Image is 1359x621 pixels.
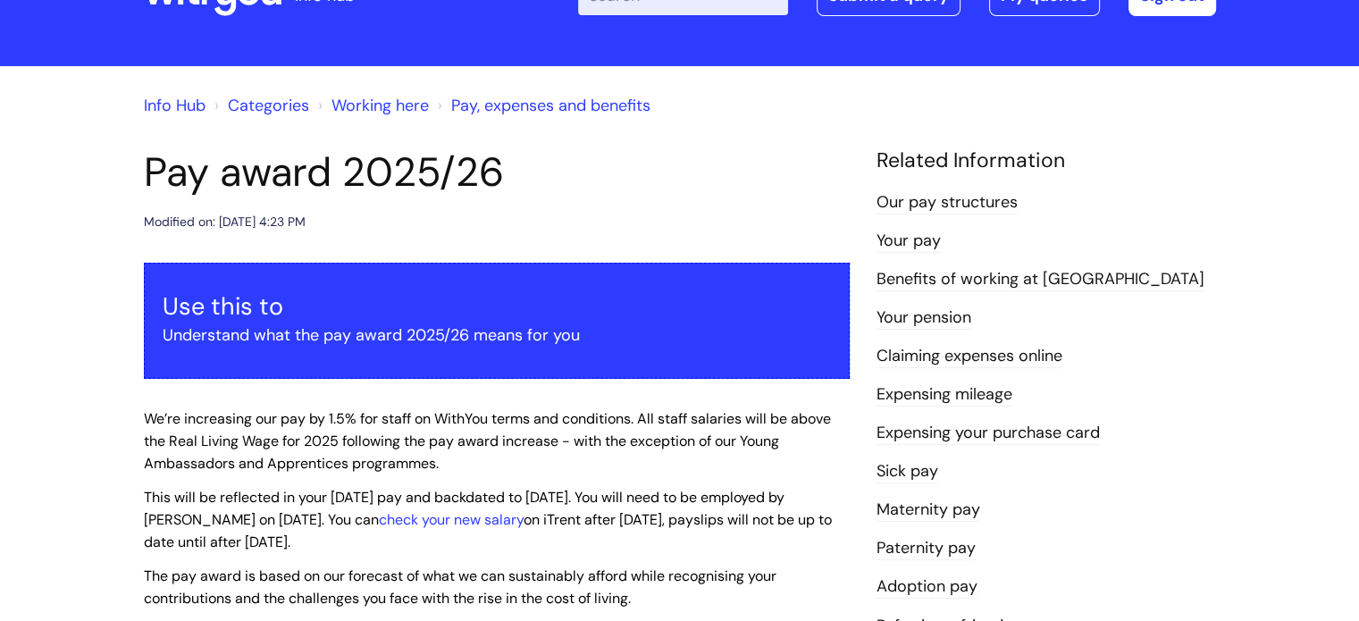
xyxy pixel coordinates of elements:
a: Expensing mileage [877,383,1012,407]
span: This will be reflected in your [DATE] pay and backdated to [DATE]. You will need to be employed b... [144,488,832,551]
a: Sick pay [877,460,938,483]
a: Categories [228,95,309,116]
a: Maternity pay [877,499,980,522]
li: Working here [314,91,429,120]
p: Understand what the pay award 2025/26 means for you [163,321,831,349]
h3: Use this to [163,292,831,321]
a: Pay, expenses and benefits [451,95,650,116]
a: Expensing your purchase card [877,422,1100,445]
a: Your pension [877,306,971,330]
div: Modified on: [DATE] 4:23 PM [144,211,306,233]
a: Claiming expenses online [877,345,1062,368]
span: We’re increasing our pay by 1.5% for staff on WithYou terms and conditions. All staff salaries wi... [144,409,831,473]
a: Adoption pay [877,575,977,599]
li: Pay, expenses and benefits [433,91,650,120]
a: Benefits of working at [GEOGRAPHIC_DATA] [877,268,1204,291]
span: The pay award is based on our forecast of what we can sustainably afford while recognising your c... [144,566,776,608]
a: Paternity pay [877,537,976,560]
a: Our pay structures [877,191,1018,214]
a: Info Hub [144,95,206,116]
a: Working here [331,95,429,116]
li: Solution home [210,91,309,120]
a: check your new salary [379,510,524,529]
a: Your pay [877,230,941,253]
h1: Pay award 2025/26 [144,148,850,197]
h4: Related Information [877,148,1216,173]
